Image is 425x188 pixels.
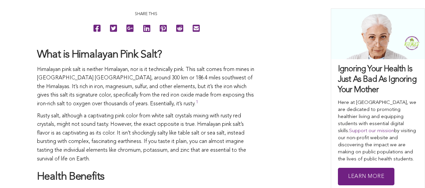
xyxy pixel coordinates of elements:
[196,100,198,108] sup: 1
[37,112,256,164] p: Rusty salt, although a captivating pink color from white salt crystals mixing with rusty red crys...
[338,168,394,186] a: Learn More
[37,66,256,109] p: Himalayan pink salt is neither Himalayan, nor is it technically pink. This salt comes from mines ...
[37,11,256,17] p: Share this
[37,48,256,62] h2: What is Himalayan Pink Salt?
[37,170,256,184] h2: Health Benefits
[391,156,425,188] iframe: Chat Widget
[391,156,425,188] div: Tiện ích trò chuyện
